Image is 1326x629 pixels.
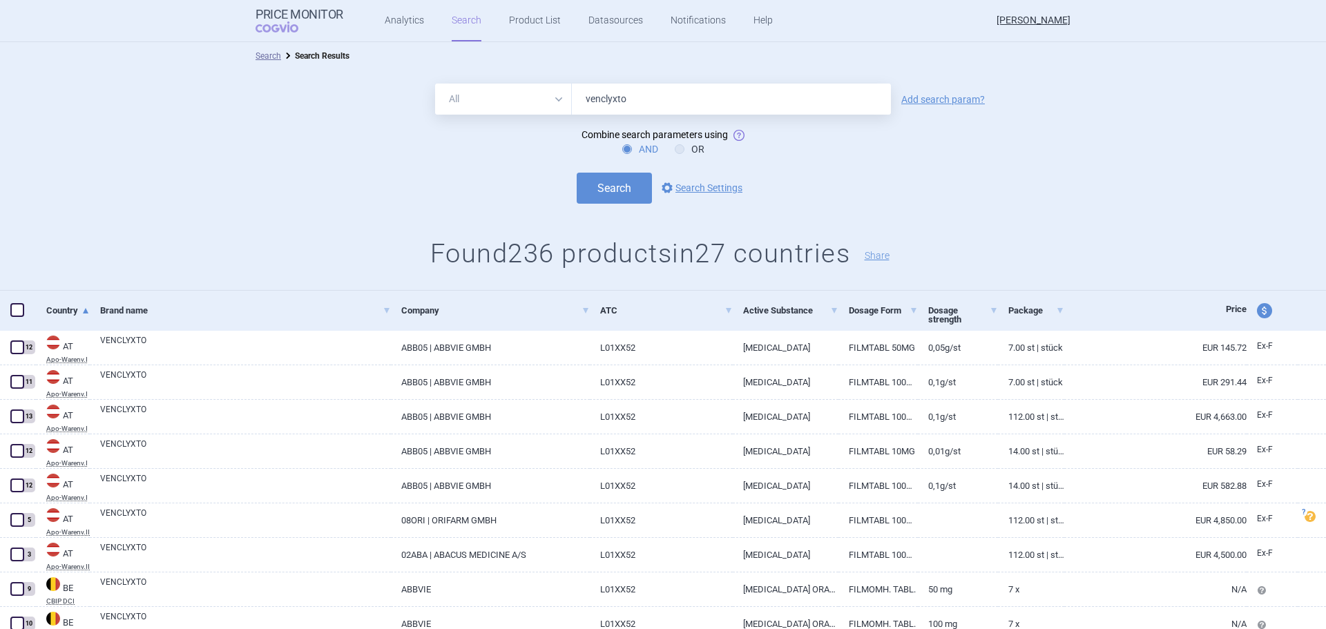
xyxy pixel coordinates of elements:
img: Austria [46,508,60,522]
a: [MEDICAL_DATA] [733,331,839,365]
li: Search [256,49,281,63]
div: 13 [23,409,35,423]
a: 0,1G/ST [918,365,997,399]
abbr: Apo-Warenv.II — Apothekerverlag Warenverzeichnis. Online database developed by the Österreichisch... [46,529,90,536]
a: Dosage Form [849,293,918,327]
a: ABB05 | ABBVIE GMBH [391,365,590,399]
div: 11 [23,375,35,389]
img: Austria [46,336,60,349]
a: ABB05 | ABBVIE GMBH [391,469,590,503]
a: 0,1G/ST [918,469,997,503]
a: FILMOMH. TABL. [838,572,918,606]
a: L01XX52 [590,538,732,572]
a: VENCLYXTO [100,403,391,428]
a: L01XX52 [590,365,732,399]
a: EUR 58.29 [1064,434,1247,468]
div: 3 [23,548,35,561]
img: Austria [46,543,60,557]
a: Search Settings [659,180,742,196]
span: Ex-factory price [1257,514,1273,523]
a: L01XX52 [590,434,732,468]
a: VENCLYXTO [100,438,391,463]
a: 112.00 ST | Stück [998,538,1064,572]
a: L01XX52 [590,400,732,434]
a: BEBECBIP DCI [36,576,90,605]
a: 0,01G/ST [918,434,997,468]
a: 02ABA | ABACUS MEDICINE A/S [391,538,590,572]
strong: Price Monitor [256,8,343,21]
img: Austria [46,474,60,487]
a: Ex-F [1247,440,1298,461]
a: 112.00 ST | Stück [998,400,1064,434]
a: [MEDICAL_DATA] [733,503,839,537]
abbr: Apo-Warenv.I — Apothekerverlag Warenverzeichnis. Online database developed by the Österreichische... [46,460,90,467]
a: 0,05G/ST [918,331,997,365]
a: Active Substance [743,293,839,327]
a: VENCLYXTO [100,507,391,532]
a: Ex-F [1247,371,1298,391]
a: 112.00 ST | Stück [998,503,1064,537]
div: 5 [23,513,35,527]
a: FILMTABL 50MG [838,331,918,365]
a: 7.00 ST | Stück [998,365,1064,399]
a: ? [1305,511,1321,522]
a: 0,1G/ST [918,400,997,434]
a: Ex-F [1247,509,1298,530]
a: EUR 145.72 [1064,331,1247,365]
label: AND [622,142,658,156]
a: L01XX52 [590,331,732,365]
div: 12 [23,340,35,354]
span: Ex-factory price [1257,445,1273,454]
abbr: Apo-Warenv.I — Apothekerverlag Warenverzeichnis. Online database developed by the Österreichische... [46,391,90,398]
a: EUR 4,663.00 [1064,400,1247,434]
span: Ex-factory price [1257,548,1273,558]
img: Austria [46,405,60,418]
img: Belgium [46,612,60,626]
a: FILMTABL 100MG [838,400,918,434]
a: [MEDICAL_DATA] [733,469,839,503]
a: [MEDICAL_DATA] ORAAL 50 MG [733,572,839,606]
a: [MEDICAL_DATA] [733,400,839,434]
a: EUR 4,850.00 [1064,503,1247,537]
span: COGVIO [256,21,318,32]
a: ATATApo-Warenv.I [36,334,90,363]
a: Ex-F [1247,405,1298,426]
a: L01XX52 [590,503,732,537]
span: ? [1299,508,1307,516]
a: Country [46,293,90,327]
abbr: Apo-Warenv.I — Apothekerverlag Warenverzeichnis. Online database developed by the Österreichische... [46,356,90,363]
a: 14.00 ST | Stück [998,434,1064,468]
a: ABB05 | ABBVIE GMBH [391,331,590,365]
a: 7 x [998,572,1064,606]
a: [MEDICAL_DATA] [733,365,839,399]
span: Ex-factory price [1257,376,1273,385]
a: 14.00 ST | Stück [998,469,1064,503]
a: FILMTABL 100MG [838,538,918,572]
img: Belgium [46,577,60,591]
a: ATATApo-Warenv.I [36,472,90,501]
button: Share [865,251,890,260]
img: Austria [46,439,60,453]
div: 12 [23,444,35,458]
a: 7.00 ST | Stück [998,331,1064,365]
a: ABB05 | ABBVIE GMBH [391,400,590,434]
img: Austria [46,370,60,384]
a: [MEDICAL_DATA] [733,538,839,572]
strong: Search Results [295,51,349,61]
a: L01XX52 [590,572,732,606]
a: EUR 582.88 [1064,469,1247,503]
a: ATATApo-Warenv.II [36,507,90,536]
a: Dosage strength [928,293,997,336]
a: ATC [600,293,732,327]
a: Package [1008,293,1064,327]
a: Brand name [100,293,391,327]
abbr: Apo-Warenv.II — Apothekerverlag Warenverzeichnis. Online database developed by the Österreichisch... [46,563,90,570]
a: EUR 291.44 [1064,365,1247,399]
a: Ex-F [1247,336,1298,357]
abbr: Apo-Warenv.I — Apothekerverlag Warenverzeichnis. Online database developed by the Österreichische... [46,425,90,432]
a: Ex-F [1247,543,1298,564]
a: ATATApo-Warenv.I [36,438,90,467]
a: VENCLYXTO [100,334,391,359]
a: VENCLYXTO [100,576,391,601]
button: Search [577,173,652,204]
